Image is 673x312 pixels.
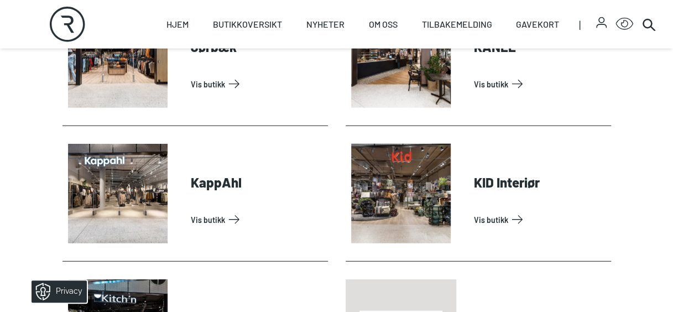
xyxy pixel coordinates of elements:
[474,211,607,228] a: Vis Butikk: KID Interiør
[615,15,633,33] button: Open Accessibility Menu
[191,211,324,228] a: Vis Butikk: KappAhl
[11,277,101,306] iframe: Manage Preferences
[474,75,607,93] a: Vis Butikk: KANEL
[191,75,324,93] a: Vis Butikk: Jørbæk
